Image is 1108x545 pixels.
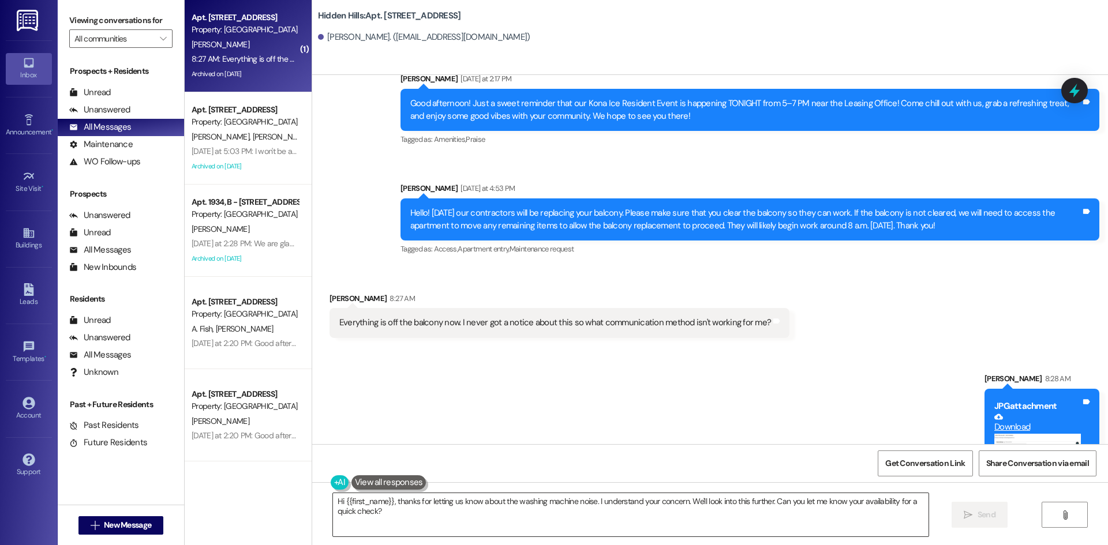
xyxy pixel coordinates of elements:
[192,208,298,220] div: Property: [GEOGRAPHIC_DATA]
[6,337,52,368] a: Templates •
[69,437,147,449] div: Future Residents
[318,31,530,43] div: [PERSON_NAME]. ([EMAIL_ADDRESS][DOMAIN_NAME])
[192,24,298,36] div: Property: [GEOGRAPHIC_DATA]
[69,227,111,239] div: Unread
[6,393,52,424] a: Account
[6,223,52,254] a: Buildings
[69,349,131,361] div: All Messages
[192,400,298,412] div: Property: [GEOGRAPHIC_DATA]
[400,182,1099,198] div: [PERSON_NAME]
[994,400,1057,412] b: JPG attachment
[410,207,1081,232] div: Hello! [DATE] our contractors will be replacing your balcony. Please make sure that you clear the...
[878,450,972,476] button: Get Conversation Link
[964,510,972,520] i: 
[69,156,140,168] div: WO Follow-ups
[192,39,249,50] span: [PERSON_NAME]
[994,434,1081,485] button: Zoom image
[192,296,298,308] div: Apt. [STREET_ADDRESS]
[192,238,425,249] div: [DATE] at 2:28 PM: We are glad they are excited! We will see you then!
[318,10,461,22] b: Hidden Hills: Apt. [STREET_ADDRESS]
[69,121,131,133] div: All Messages
[192,146,620,156] div: [DATE] at 5:03 PM: I won't be able to make it due to a medical appointment, but thank you! Hopefu...
[400,240,1099,257] div: Tagged as:
[400,131,1099,148] div: Tagged as:
[952,502,1008,528] button: Send
[160,34,166,43] i: 
[466,134,485,144] span: Praise
[58,65,184,77] div: Prospects + Residents
[458,182,515,194] div: [DATE] at 4:53 PM
[69,104,130,116] div: Unanswered
[44,353,46,361] span: •
[192,54,615,64] div: 8:27 AM: Everything is off the balcony now. I never got a notice about this so what communication...
[339,317,771,329] div: Everything is off the balcony now. I never got a notice about this so what communication method i...
[1042,373,1070,385] div: 8:28 AM
[91,521,99,530] i: 
[69,366,118,378] div: Unknown
[458,244,510,254] span: Apartment entry ,
[69,12,173,29] label: Viewing conversations for
[400,73,1099,89] div: [PERSON_NAME]
[69,87,111,99] div: Unread
[69,314,111,326] div: Unread
[434,244,458,254] span: Access ,
[17,10,40,31] img: ResiDesk Logo
[192,12,298,24] div: Apt. [STREET_ADDRESS]
[69,244,131,256] div: All Messages
[192,196,298,208] div: Apt. 1934, B - [STREET_ADDRESS]
[978,509,995,521] span: Send
[458,73,511,85] div: [DATE] at 2:17 PM
[58,188,184,200] div: Prospects
[410,97,1081,122] div: Good afternoon! Just a sweet reminder that our Kona Ice Resident Event is happening TONIGHT from ...
[190,159,300,174] div: Archived on [DATE]
[216,324,274,334] span: [PERSON_NAME]
[985,373,1099,389] div: [PERSON_NAME]
[69,419,139,431] div: Past Residents
[6,450,52,481] a: Support
[69,332,130,344] div: Unanswered
[192,104,298,116] div: Apt. [STREET_ADDRESS]
[192,416,249,426] span: [PERSON_NAME]
[192,224,249,234] span: [PERSON_NAME]
[333,493,929,536] textarea: Hi {{first_name}}, thanks for letting us know about the washing machine noise. I understand your ...
[58,293,184,305] div: Residents
[69,209,130,221] div: Unanswered
[192,308,298,320] div: Property: [GEOGRAPHIC_DATA]
[994,412,1081,433] a: Download
[192,116,298,128] div: Property: [GEOGRAPHIC_DATA]
[979,450,1096,476] button: Share Conversation via email
[6,53,52,84] a: Inbox
[885,457,965,469] span: Get Conversation Link
[1061,510,1069,520] i: 
[104,519,151,531] span: New Message
[78,516,164,535] button: New Message
[252,131,310,142] span: [PERSON_NAME]
[387,292,414,305] div: 8:27 AM
[510,244,574,254] span: Maintenance request
[74,29,154,48] input: All communities
[190,67,300,81] div: Archived on [DATE]
[42,183,43,191] span: •
[192,131,253,142] span: [PERSON_NAME]
[986,457,1089,469] span: Share Conversation via email
[192,388,298,400] div: Apt. [STREET_ADDRESS]
[434,134,466,144] span: Amenities ,
[58,399,184,411] div: Past + Future Residents
[6,167,52,198] a: Site Visit •
[69,261,136,273] div: New Inbounds
[69,138,133,151] div: Maintenance
[6,280,52,311] a: Leads
[330,292,789,309] div: [PERSON_NAME]
[190,251,300,266] div: Archived on [DATE]
[51,126,53,134] span: •
[192,324,216,334] span: A. Fish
